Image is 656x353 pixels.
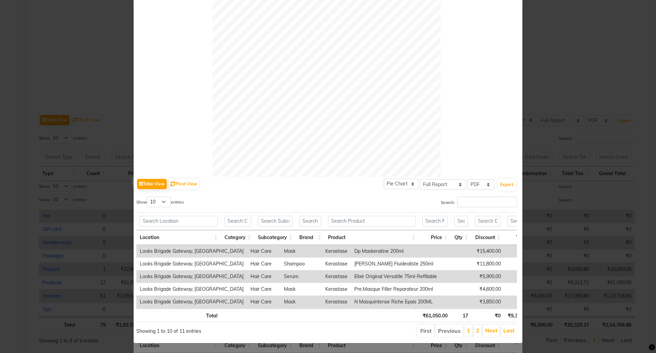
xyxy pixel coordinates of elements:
td: Shampoo [281,258,322,270]
td: Cm Masque Beure Haute Nutri 200ml [351,308,473,321]
td: ₹3,850.00 [473,308,504,321]
label: Show entries [136,197,184,207]
td: Mask [281,245,322,258]
input: Search Product [328,216,415,226]
td: 1 [504,308,525,321]
th: Price: activate to sort column ascending [419,230,451,245]
th: Total [136,309,221,322]
th: ₹9,312.71 [504,309,533,322]
button: Table View [137,179,167,189]
td: Looks Brigade Gateway, [GEOGRAPHIC_DATA] [136,308,247,321]
td: ₹11,800.00 [473,258,504,270]
input: Search Tax [507,216,530,226]
th: Discount: activate to sort column ascending [471,230,504,245]
td: Hair Care [247,308,281,321]
input: Search Qty [454,216,468,226]
th: Tax: activate to sort column ascending [504,230,533,245]
td: Mask [281,296,322,308]
td: Looks Brigade Gateway, [GEOGRAPHIC_DATA] [136,270,247,283]
input: Search: [457,197,517,207]
td: ₹5,900.00 [473,270,504,283]
td: Hair Care [247,296,281,308]
td: Pre.Masque Filler Reparateur 200ml [351,283,473,296]
td: Kerastase [322,245,351,258]
td: Kerastase [322,296,351,308]
td: [PERSON_NAME] Fluidealiste 250ml [351,258,473,270]
td: Mask [281,283,322,296]
td: Hair Care [247,270,281,283]
td: Kerastase [322,270,351,283]
td: 1 [504,270,525,283]
a: Next [485,327,497,334]
th: Qty: activate to sort column ascending [451,230,471,245]
a: 2 [476,327,479,334]
td: Looks Brigade Gateway, [GEOGRAPHIC_DATA] [136,245,247,258]
button: Pivot View [169,179,199,189]
td: Looks Brigade Gateway, [GEOGRAPHIC_DATA] [136,283,247,296]
td: N Masquintense Riche Epais 200ML [351,296,473,308]
input: Search Brand [299,216,321,226]
td: Hair Care [247,258,281,270]
input: Search Discount [475,216,501,226]
input: Search Price [422,216,448,226]
th: ₹0 [471,309,504,322]
td: ₹3,850.00 [473,296,504,308]
td: Hair Care [247,283,281,296]
td: 4 [504,245,525,258]
td: Dp Maskeratine 200ml [351,245,473,258]
input: Search Subcategory [258,216,292,226]
th: Brand: activate to sort column ascending [296,230,325,245]
td: 4 [504,258,525,270]
td: Looks Brigade Gateway, [GEOGRAPHIC_DATA] [136,296,247,308]
td: Hair Care [247,245,281,258]
td: Kerastase [322,308,351,321]
a: Last [503,327,515,334]
td: Kerastase [322,258,351,270]
th: Product: activate to sort column ascending [325,230,419,245]
td: ₹15,400.00 [473,245,504,258]
label: Search: [441,197,517,207]
td: Mask [281,308,322,321]
td: Looks Brigade Gateway, [GEOGRAPHIC_DATA] [136,258,247,270]
a: 1 [467,327,470,334]
td: Elixir Original Versatile 75ml-Refillable [351,270,473,283]
th: 17 [451,309,471,322]
th: Location: activate to sort column ascending [136,230,221,245]
th: ₹61,050.00 [419,309,451,322]
td: Serum [281,270,322,283]
td: ₹4,600.00 [473,283,504,296]
input: Search Location [140,216,218,226]
img: pivot.png [170,182,176,187]
th: Category: activate to sort column ascending [221,230,255,245]
select: Showentries [147,197,171,207]
td: 1 [504,283,525,296]
div: Showing 1 to 10 of 11 entries [136,324,289,335]
input: Search Category [224,216,251,226]
td: Kerastase [322,283,351,296]
button: Export [497,179,516,191]
th: Subcategory: activate to sort column ascending [255,230,296,245]
td: 1 [504,296,525,308]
